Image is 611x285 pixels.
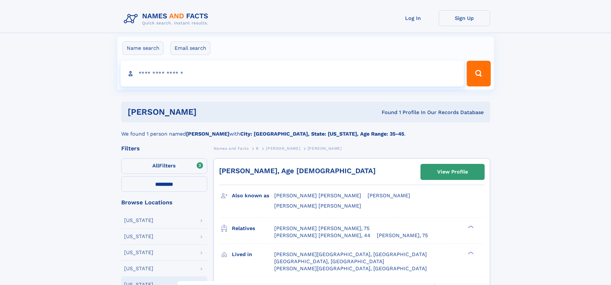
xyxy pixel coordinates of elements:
[121,61,464,86] input: search input
[240,131,404,137] b: City: [GEOGRAPHIC_DATA], State: [US_STATE], Age Range: 35-45
[121,10,214,28] img: Logo Names and Facts
[274,232,370,239] a: [PERSON_NAME] [PERSON_NAME], 44
[274,192,361,199] span: [PERSON_NAME] [PERSON_NAME]
[186,131,229,137] b: [PERSON_NAME]
[232,249,274,260] h3: Lived in
[274,258,384,264] span: [GEOGRAPHIC_DATA], [GEOGRAPHIC_DATA]
[266,146,300,151] span: [PERSON_NAME]
[170,41,210,55] label: Email search
[124,234,153,239] div: [US_STATE]
[437,165,468,179] div: View Profile
[467,61,490,86] button: Search Button
[308,146,342,151] span: [PERSON_NAME]
[121,122,490,138] div: We found 1 person named with .
[421,164,484,180] a: View Profile
[123,41,164,55] label: Name search
[232,190,274,201] h3: Also known as
[289,109,484,116] div: Found 1 Profile In Our Records Database
[219,167,376,175] a: [PERSON_NAME], Age [DEMOGRAPHIC_DATA]
[466,251,474,255] div: ❯
[274,265,427,272] span: [PERSON_NAME][GEOGRAPHIC_DATA], [GEOGRAPHIC_DATA]
[256,144,259,152] a: B
[439,10,490,26] a: Sign Up
[214,144,249,152] a: Names and Facts
[274,203,361,209] span: [PERSON_NAME] [PERSON_NAME]
[124,250,153,255] div: [US_STATE]
[274,251,427,257] span: [PERSON_NAME][GEOGRAPHIC_DATA], [GEOGRAPHIC_DATA]
[377,232,428,239] a: [PERSON_NAME], 75
[121,146,207,151] div: Filters
[128,108,289,116] h1: [PERSON_NAME]
[368,192,410,199] span: [PERSON_NAME]
[256,146,259,151] span: B
[121,200,207,205] div: Browse Locations
[232,223,274,234] h3: Relatives
[152,163,159,169] span: All
[466,225,474,229] div: ❯
[124,218,153,223] div: [US_STATE]
[121,158,207,174] label: Filters
[124,266,153,271] div: [US_STATE]
[387,10,439,26] a: Log In
[266,144,300,152] a: [PERSON_NAME]
[274,225,369,232] a: [PERSON_NAME] [PERSON_NAME], 75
